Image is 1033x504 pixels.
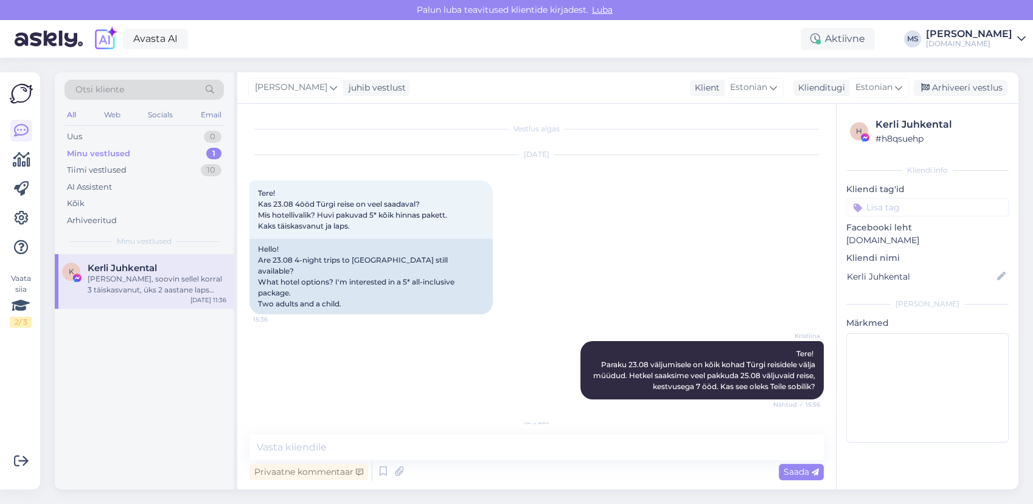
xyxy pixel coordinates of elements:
[69,267,74,276] span: K
[855,81,892,94] span: Estonian
[904,30,921,47] div: MS
[730,81,767,94] span: Estonian
[117,236,172,247] span: Minu vestlused
[206,148,221,160] div: 1
[190,295,226,305] div: [DATE] 11:36
[847,270,995,283] input: Lisa nimi
[10,82,33,105] img: Askly Logo
[926,39,1012,49] div: [DOMAIN_NAME]
[255,81,327,94] span: [PERSON_NAME]
[249,420,824,431] div: [DATE]
[88,274,226,295] div: [PERSON_NAME], soovin sellel korral 3 täiskasvanut, üks 2 aastane laps hinnapakkumist 5* hotellid...
[249,123,824,134] div: Vestlus algas
[249,464,368,480] div: Privaatne kommentaar
[846,198,1009,216] input: Lisa tag
[846,165,1009,176] div: Kliendi info
[253,315,299,324] span: 15:36
[773,400,820,409] span: Nähtud ✓ 15:56
[67,215,117,227] div: Arhiveeritud
[75,83,124,96] span: Otsi kliente
[774,331,820,340] span: Kristiina
[344,81,406,94] div: juhib vestlust
[102,107,123,123] div: Web
[784,466,819,477] span: Saada
[92,26,118,52] img: explore-ai
[67,148,130,160] div: Minu vestlused
[846,299,1009,309] div: [PERSON_NAME]
[846,221,1009,234] p: Facebooki leht
[249,239,493,314] div: Hello! Are 23.08 4-night trips to [GEOGRAPHIC_DATA] still available? What hotel options? I'm inte...
[123,29,188,49] a: Avasta AI
[914,80,1007,96] div: Arhiveeri vestlus
[10,317,32,328] div: 2 / 3
[856,126,862,136] span: h
[801,28,875,50] div: Aktiivne
[201,164,221,176] div: 10
[846,234,1009,247] p: [DOMAIN_NAME]
[846,252,1009,264] p: Kliendi nimi
[67,131,82,143] div: Uus
[793,81,845,94] div: Klienditugi
[258,188,447,230] span: Tere! Kas 23.08 4ööd Türgi reise on veel saadaval? Mis hotellivalik? Huvi pakuvad 5* kõik hinnas ...
[204,131,221,143] div: 0
[926,29,1026,49] a: [PERSON_NAME][DOMAIN_NAME]
[67,181,112,193] div: AI Assistent
[67,198,85,210] div: Kõik
[198,107,224,123] div: Email
[875,117,1005,132] div: Kerli Juhkental
[588,4,616,15] span: Luba
[875,132,1005,145] div: # h8qsuehp
[88,263,157,274] span: Kerli Juhkental
[145,107,175,123] div: Socials
[690,81,720,94] div: Klient
[10,273,32,328] div: Vaata siia
[249,149,824,160] div: [DATE]
[846,183,1009,196] p: Kliendi tag'id
[67,164,127,176] div: Tiimi vestlused
[64,107,78,123] div: All
[846,317,1009,330] p: Märkmed
[926,29,1012,39] div: [PERSON_NAME]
